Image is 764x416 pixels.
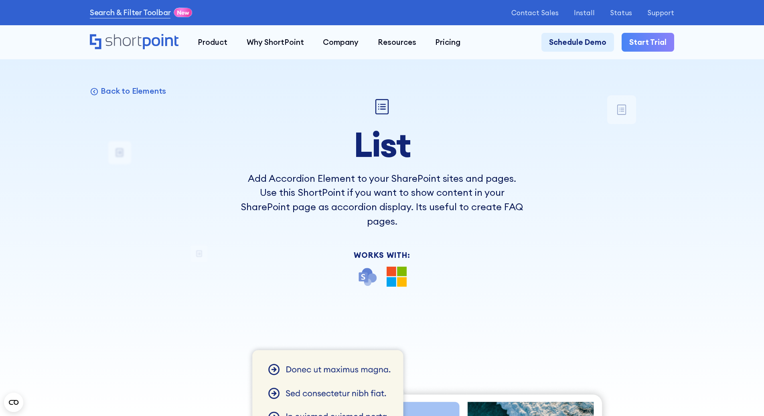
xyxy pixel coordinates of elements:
a: Resources [368,33,426,52]
a: Install [574,9,595,16]
img: SharePoint icon [357,267,377,287]
a: Why ShortPoint [237,33,314,52]
div: Pricing [435,36,460,48]
div: Works With: [239,251,525,259]
a: Pricing [426,33,470,52]
a: Company [313,33,368,52]
a: Start Trial [622,33,674,52]
div: Resources [378,36,416,48]
img: List [371,95,393,118]
h1: List [239,126,525,163]
a: Schedule Demo [541,33,614,52]
img: Microsoft 365 logo [387,267,407,287]
p: Back to Elements [101,86,166,96]
iframe: Chat Widget [724,378,764,416]
div: Product [198,36,227,48]
div: Company [323,36,359,48]
a: Contact Sales [511,9,559,16]
a: Status [610,9,632,16]
button: Open CMP widget [4,393,23,412]
a: Back to Elements [90,86,166,96]
p: Add Accordion Element to your SharePoint sites and pages. Use this ShortPoint if you want to show... [239,171,525,229]
a: Search & Filter Toolbar [90,7,171,18]
a: Support [647,9,674,16]
div: Why ShortPoint [247,36,304,48]
a: Home [90,34,178,50]
a: Product [188,33,237,52]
